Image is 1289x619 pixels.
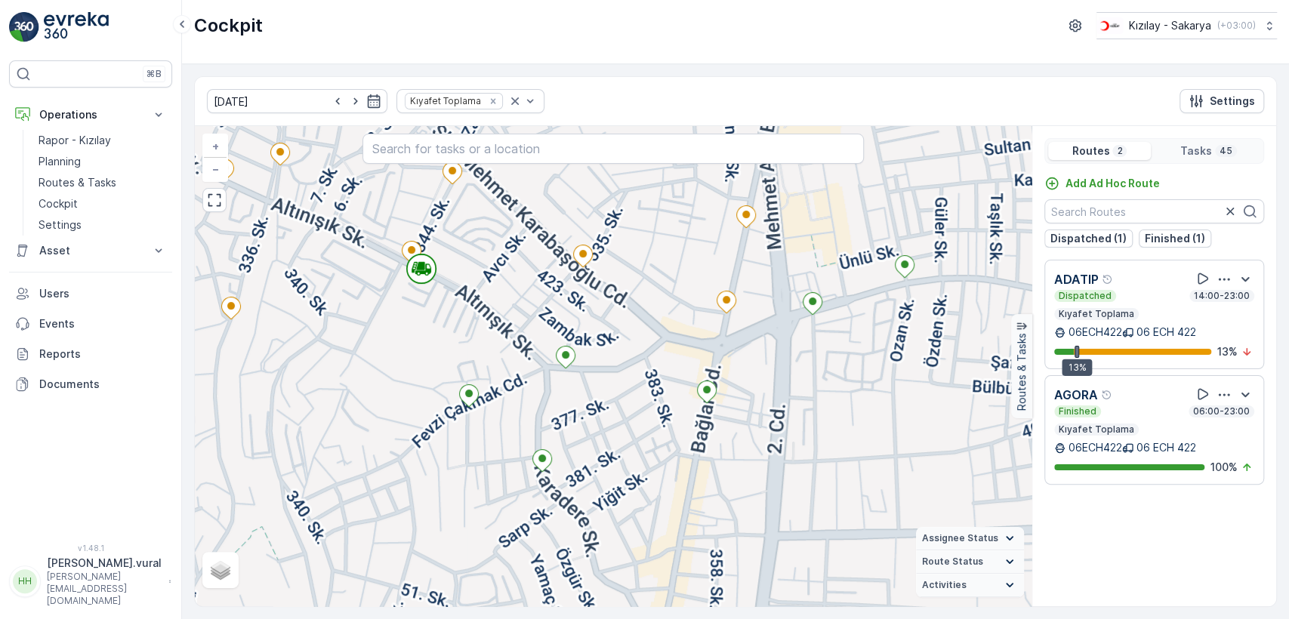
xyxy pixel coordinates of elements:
[32,130,172,151] a: Rapor - Kızılay
[1054,270,1099,288] p: ADATIP
[922,532,998,544] span: Assignee Status
[1136,325,1196,340] p: 06 ECH 422
[39,133,111,148] p: Rapor - Kızılay
[212,162,220,175] span: −
[1115,145,1124,157] p: 2
[13,569,37,593] div: HH
[39,154,81,169] p: Planning
[1217,20,1256,32] p: ( +03:00 )
[32,151,172,172] a: Planning
[362,134,865,164] input: Search for tasks or a location
[916,550,1024,574] summary: Route Status
[1136,440,1196,455] p: 06 ECH 422
[39,175,116,190] p: Routes & Tasks
[47,556,162,571] p: [PERSON_NAME].vural
[9,279,172,309] a: Users
[9,12,39,42] img: logo
[1069,325,1122,340] p: 06ECH422
[1044,176,1160,191] a: Add Ad Hoc Route
[1072,143,1109,159] p: Routes
[39,286,166,301] p: Users
[9,236,172,266] button: Asset
[212,140,219,152] span: +
[1065,176,1160,191] p: Add Ad Hoc Route
[922,556,983,568] span: Route Status
[39,243,142,258] p: Asset
[485,95,501,107] div: Remove Kıyafet Toplama
[406,94,483,108] div: Kıyafet Toplama
[32,193,172,214] a: Cockpit
[146,68,162,80] p: ⌘B
[1014,334,1029,411] p: Routes & Tasks
[9,339,172,369] a: Reports
[204,135,227,158] a: Zoom In
[39,377,166,392] p: Documents
[1057,290,1113,302] p: Dispatched
[1218,145,1234,157] p: 45
[39,346,166,362] p: Reports
[1069,440,1122,455] p: 06ECH422
[9,309,172,339] a: Events
[204,553,237,587] a: Layers
[207,89,387,113] input: dd/mm/yyyy
[32,172,172,193] a: Routes & Tasks
[1139,229,1211,248] button: Finished (1)
[1057,405,1098,417] p: Finished
[916,574,1024,597] summary: Activities
[44,12,109,42] img: logo_light-DOdMpM7g.png
[9,544,172,553] span: v 1.48.1
[1096,12,1277,39] button: Kızılay - Sakarya(+03:00)
[1101,389,1113,401] div: Help Tooltip Icon
[39,316,166,331] p: Events
[39,107,142,122] p: Operations
[1180,143,1212,159] p: Tasks
[1054,386,1098,404] p: AGORA
[1050,231,1127,246] p: Dispatched (1)
[39,196,78,211] p: Cockpit
[1217,344,1238,359] p: 13 %
[1044,199,1264,223] input: Search Routes
[39,217,82,233] p: Settings
[9,369,172,399] a: Documents
[204,158,227,180] a: Zoom Out
[32,214,172,236] a: Settings
[1062,359,1093,376] div: 13%
[922,579,967,591] span: Activities
[1145,231,1205,246] p: Finished (1)
[1210,94,1255,109] p: Settings
[194,14,263,38] p: Cockpit
[1210,460,1238,475] p: 100 %
[9,100,172,130] button: Operations
[916,527,1024,550] summary: Assignee Status
[9,556,172,607] button: HH[PERSON_NAME].vural[PERSON_NAME][EMAIL_ADDRESS][DOMAIN_NAME]
[1102,273,1114,285] div: Help Tooltip Icon
[1044,229,1133,248] button: Dispatched (1)
[1057,308,1136,320] p: Kıyafet Toplama
[1192,405,1251,417] p: 06:00-23:00
[1180,89,1264,113] button: Settings
[1057,423,1136,436] p: Kıyafet Toplama
[47,571,162,607] p: [PERSON_NAME][EMAIL_ADDRESS][DOMAIN_NAME]
[1192,290,1251,302] p: 14:00-23:00
[1096,17,1123,34] img: k%C4%B1z%C4%B1lay_DTAvauz.png
[1129,18,1211,33] p: Kızılay - Sakarya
